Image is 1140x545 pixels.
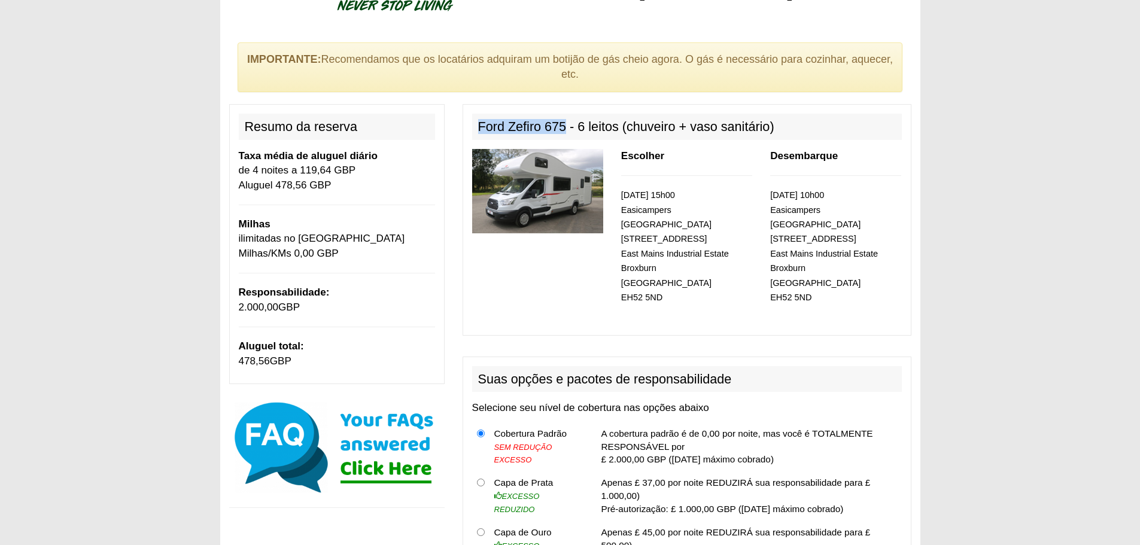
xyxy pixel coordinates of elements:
[770,249,878,258] font: East Mains Industrial Estate
[621,234,707,243] font: [STREET_ADDRESS]
[478,372,732,386] font: Suas opções e pacotes de responsabilidade
[247,53,321,65] font: IMPORTANTE:
[494,428,567,439] font: Cobertura Padrão
[770,205,861,229] font: Easicampers [GEOGRAPHIC_DATA]
[472,402,709,413] font: Selecione seu nível de cobertura nas opções abaixo
[321,53,893,81] font: Recomendamos que os locatários adquiram um botijão de gás cheio agora. O gás é necessário para co...
[494,527,552,537] font: Capa de Ouro
[621,293,662,302] font: EH52 5ND
[770,293,811,302] font: EH52 5ND
[478,119,774,134] font: Ford Zefiro 675 - 6 leitos (chuveiro + vaso sanitário)
[621,190,675,200] font: [DATE] 15h00
[229,400,445,495] img: Clique aqui para ler nossas perguntas frequentes mais comuns
[770,278,861,288] font: [GEOGRAPHIC_DATA]
[601,428,873,452] font: A cobertura padrão é de 0,00 por noite, mas você é TOTALMENTE RESPONSÁVEL por
[245,119,357,134] font: Resumo da reserva
[494,443,552,465] font: SEM REDUÇÃO EXCESSO
[621,150,664,162] font: Escolher
[601,454,774,464] font: £ 2.000,00 GBP ([DATE] máximo cobrado)
[239,150,378,162] font: Taxa média de aluguel diário
[770,263,805,273] font: Broxburn
[239,355,270,367] font: 478,56
[270,355,291,367] font: GBP
[239,302,279,313] font: 2.000,00
[621,249,729,258] font: East Mains Industrial Estate
[472,149,603,233] img: 330.jpg
[239,179,332,191] font: Aluguel 478,56 GBP
[621,205,712,229] font: Easicampers [GEOGRAPHIC_DATA]
[770,234,856,243] font: [STREET_ADDRESS]
[239,218,270,230] font: Milhas
[239,165,356,176] font: de 4 noites a 119,64 GBP
[621,263,656,273] font: Broxburn
[239,233,405,258] font: ilimitadas no [GEOGRAPHIC_DATA] Milhas/KMs 0,00 GBP
[494,477,554,488] font: Capa de Prata
[770,150,838,162] font: Desembarque
[770,190,824,200] font: [DATE] 10h00
[494,492,540,514] font: EXCESSO REDUZIDO
[601,477,870,501] font: Apenas £ 37,00 por noite REDUZIRÁ sua responsabilidade para £ 1.000,00)
[239,287,330,298] font: Responsabilidade:
[601,504,843,514] font: Pré-autorização: £ 1.000,00 GBP ([DATE] máximo cobrado)
[621,278,712,288] font: [GEOGRAPHIC_DATA]
[278,302,300,313] font: GBP
[239,340,304,352] font: Aluguel total:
